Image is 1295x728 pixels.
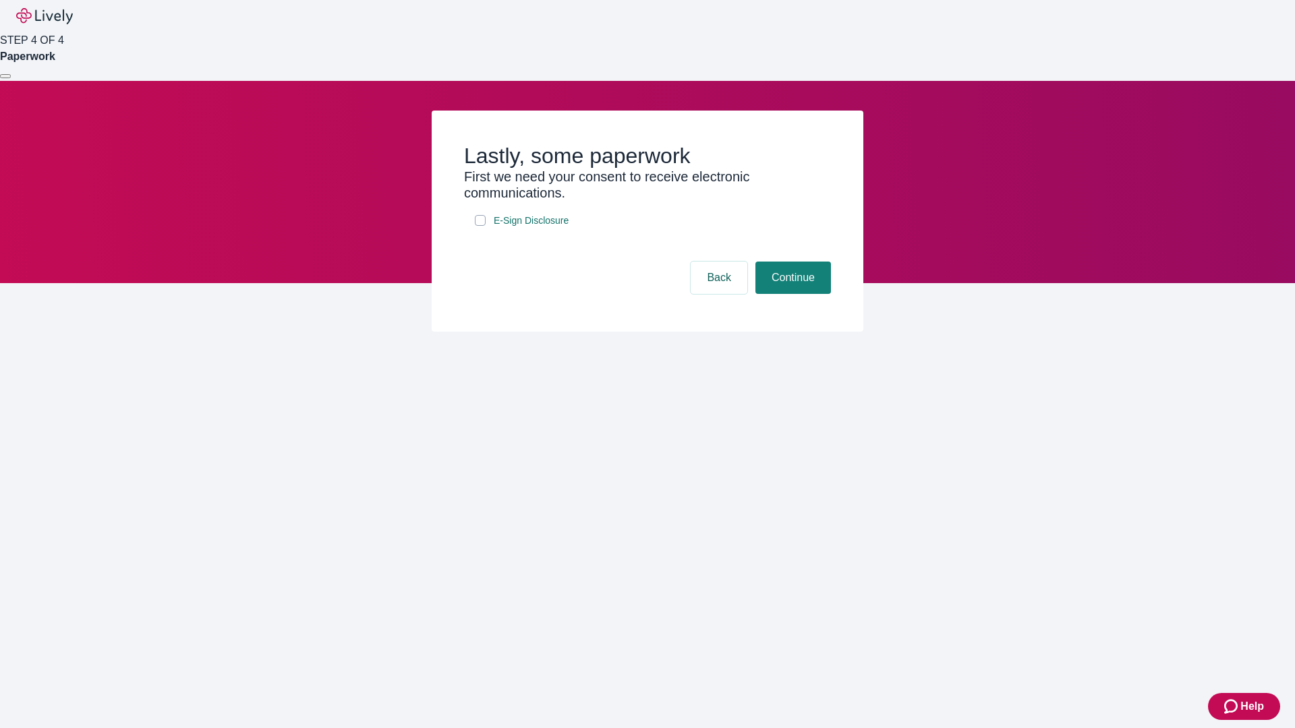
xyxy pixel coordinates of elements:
span: E-Sign Disclosure [494,214,569,228]
button: Zendesk support iconHelp [1208,693,1280,720]
button: Back [691,262,747,294]
svg: Zendesk support icon [1224,698,1240,715]
button: Continue [755,262,831,294]
h3: First we need your consent to receive electronic communications. [464,169,831,201]
a: e-sign disclosure document [491,212,571,229]
span: Help [1240,698,1264,715]
img: Lively [16,8,73,24]
h2: Lastly, some paperwork [464,143,831,169]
